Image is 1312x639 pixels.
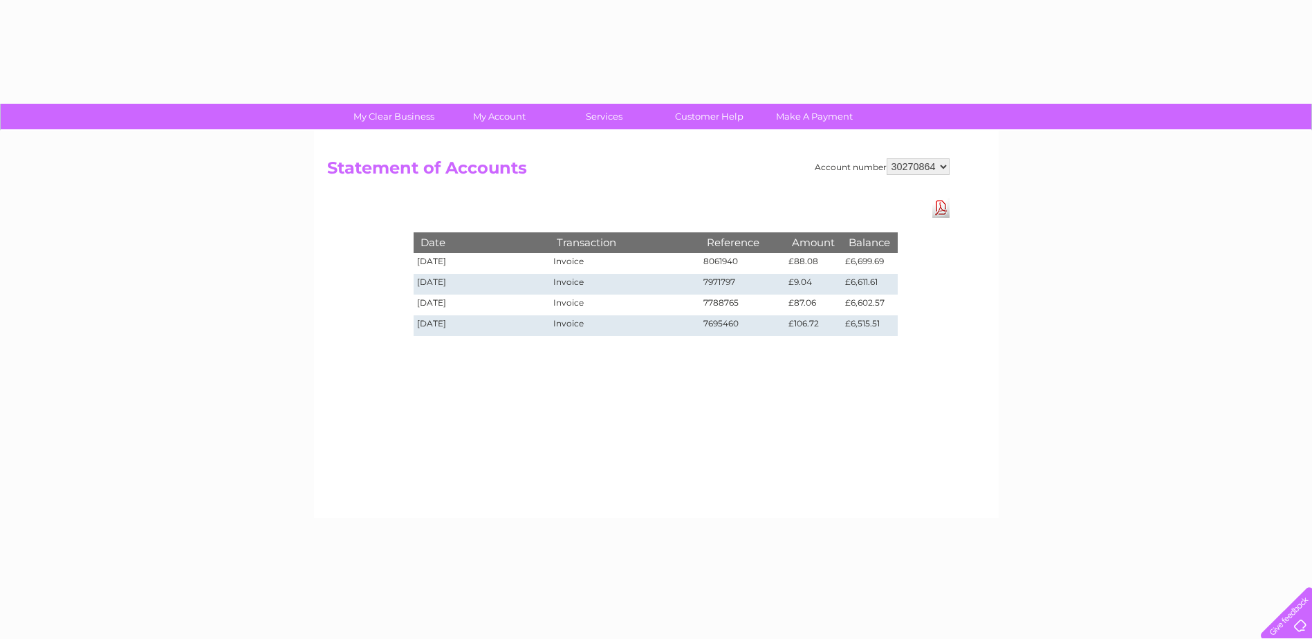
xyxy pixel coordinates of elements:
[414,253,551,274] td: [DATE]
[442,104,556,129] a: My Account
[414,315,551,336] td: [DATE]
[550,253,699,274] td: Invoice
[414,274,551,295] td: [DATE]
[327,158,950,185] h2: Statement of Accounts
[652,104,766,129] a: Customer Help
[842,274,897,295] td: £6,611.61
[842,253,897,274] td: £6,699.69
[757,104,871,129] a: Make A Payment
[842,295,897,315] td: £6,602.57
[815,158,950,175] div: Account number
[785,295,842,315] td: £87.06
[337,104,451,129] a: My Clear Business
[700,253,786,274] td: 8061940
[550,315,699,336] td: Invoice
[785,274,842,295] td: £9.04
[550,274,699,295] td: Invoice
[785,232,842,252] th: Amount
[700,295,786,315] td: 7788765
[550,295,699,315] td: Invoice
[547,104,661,129] a: Services
[700,315,786,336] td: 7695460
[700,274,786,295] td: 7971797
[414,295,551,315] td: [DATE]
[414,232,551,252] th: Date
[550,232,699,252] th: Transaction
[932,198,950,218] a: Download Pdf
[700,232,786,252] th: Reference
[842,315,897,336] td: £6,515.51
[785,253,842,274] td: £88.08
[842,232,897,252] th: Balance
[785,315,842,336] td: £106.72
